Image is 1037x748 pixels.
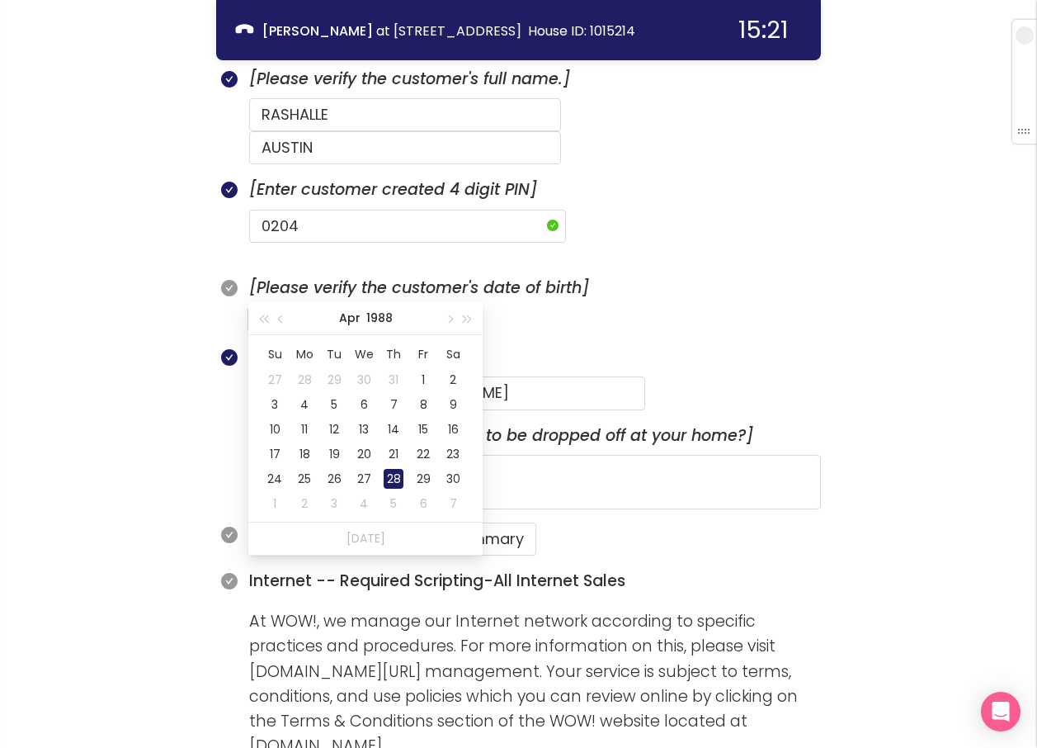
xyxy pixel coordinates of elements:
[413,494,433,514] div: 6
[290,341,319,367] th: Mo
[384,444,403,464] div: 21
[339,301,361,334] button: Apr
[443,370,463,390] div: 2
[354,419,374,439] div: 13
[260,491,290,516] td: 1988-05-01
[260,417,290,442] td: 1988-04-10
[349,417,379,442] td: 1988-04-13
[324,370,344,390] div: 29
[249,570,625,592] b: Internet -- Required Scripting-All Internet Sales
[295,469,314,489] div: 25
[354,469,374,489] div: 27
[260,392,290,417] td: 1988-04-03
[221,280,238,296] span: check-circle
[379,392,408,417] td: 1988-04-07
[443,444,463,464] div: 23
[738,18,788,42] div: 15:21
[408,417,438,442] td: 1988-04-15
[265,370,285,390] div: 27
[319,466,349,491] td: 1988-04-26
[408,491,438,516] td: 1988-05-06
[528,21,635,40] span: House ID: 1015214
[443,494,463,514] div: 7
[290,417,319,442] td: 1988-04-11
[413,419,433,439] div: 15
[438,466,468,491] td: 1988-04-30
[443,469,463,489] div: 30
[290,392,319,417] td: 1988-04-04
[249,68,570,90] i: [Please verify the customer's full name.]
[324,395,344,414] div: 5
[295,395,314,414] div: 4
[349,442,379,466] td: 1988-04-20
[413,395,433,414] div: 8
[324,444,344,464] div: 19
[290,367,319,392] td: 1988-03-28
[265,395,285,414] div: 3
[408,466,438,491] td: 1988-04-29
[376,21,521,40] span: at [STREET_ADDRESS]
[384,494,403,514] div: 5
[379,442,408,466] td: 1988-04-21
[295,419,314,439] div: 11
[290,491,319,516] td: 1988-05-02
[260,466,290,491] td: 1988-04-24
[438,367,468,392] td: 1988-04-02
[379,491,408,516] td: 1988-05-05
[438,491,468,516] td: 1988-05-07
[379,417,408,442] td: 1988-04-14
[221,527,238,543] span: check-circle
[319,491,349,516] td: 1988-05-03
[324,419,344,439] div: 12
[384,469,403,489] div: 28
[354,370,374,390] div: 30
[324,469,344,489] div: 26
[349,491,379,516] td: 1988-05-04
[249,131,561,164] input: Last Name
[438,341,468,367] th: Sa
[349,341,379,367] th: We
[379,466,408,491] td: 1988-04-28
[354,444,374,464] div: 20
[249,424,753,447] i: [Where would you like the kit to be dropped off at your home?]
[438,442,468,466] td: 1988-04-23
[265,419,285,439] div: 10
[346,530,385,547] a: [DATE]
[319,367,349,392] td: 1988-03-29
[438,417,468,442] td: 1988-04-16
[379,341,408,367] th: Th
[438,392,468,417] td: 1988-04-09
[319,417,349,442] td: 1988-04-12
[408,341,438,367] th: Fr
[384,370,403,390] div: 31
[265,469,285,489] div: 24
[221,182,238,198] span: check-circle
[249,98,561,131] input: First Name
[354,395,374,414] div: 6
[249,277,589,299] i: [Please verify the customer's date of birth]
[319,392,349,417] td: 1988-04-05
[295,494,314,514] div: 2
[260,341,290,367] th: Su
[408,392,438,417] td: 1988-04-08
[413,444,433,464] div: 22
[384,419,403,439] div: 14
[384,395,403,414] div: 7
[260,442,290,466] td: 1988-04-17
[319,341,349,367] th: Tu
[408,442,438,466] td: 1988-04-22
[265,444,285,464] div: 17
[349,392,379,417] td: 1988-04-06
[236,21,253,39] span: phone
[295,370,314,390] div: 28
[443,419,463,439] div: 16
[319,442,349,466] td: 1988-04-19
[349,367,379,392] td: 1988-03-30
[295,444,314,464] div: 18
[443,395,463,414] div: 9
[260,367,290,392] td: 1988-03-27
[290,466,319,491] td: 1988-04-25
[265,494,285,514] div: 1
[413,469,433,489] div: 29
[408,367,438,392] td: 1988-04-01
